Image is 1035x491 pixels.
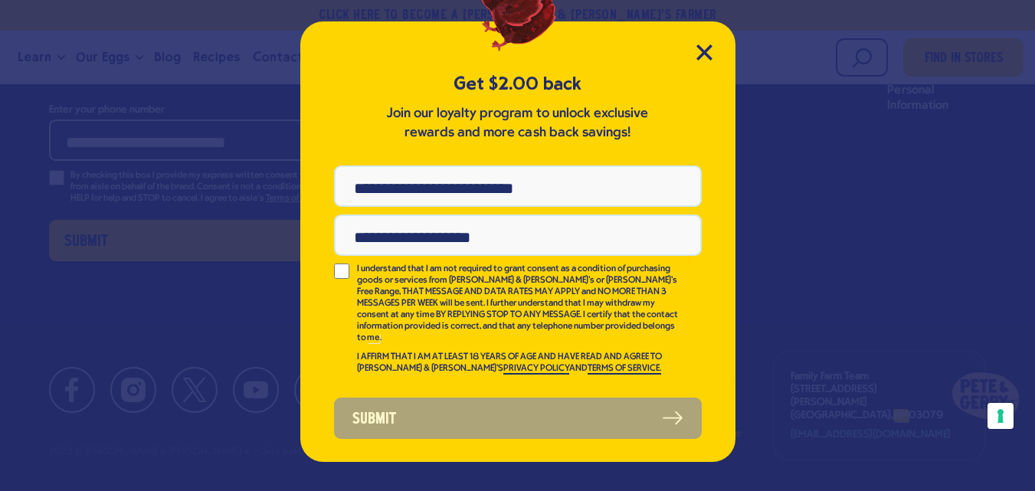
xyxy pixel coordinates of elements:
[357,264,680,344] p: I understand that I am not required to grant consent as a condition of purchasing goods or servic...
[696,44,712,61] button: Close Modal
[366,332,380,343] em: me
[334,398,702,439] button: Submit
[988,403,1014,429] button: Your consent preferences for tracking technologies
[588,364,661,375] a: TERMS OF SERVICE.
[357,352,680,375] p: I AFFIRM THAT I AM AT LEAST 18 YEARS OF AGE AND HAVE READ AND AGREE TO [PERSON_NAME] & [PERSON_NA...
[384,104,652,142] p: Join our loyalty program to unlock exclusive rewards and more cash back savings!
[503,364,569,375] a: PRIVACY POLICY
[334,71,702,97] h5: Get $2.00 back
[334,264,349,279] input: I understand that I am not required to grant consent as a condition of purchasing goods or servic...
